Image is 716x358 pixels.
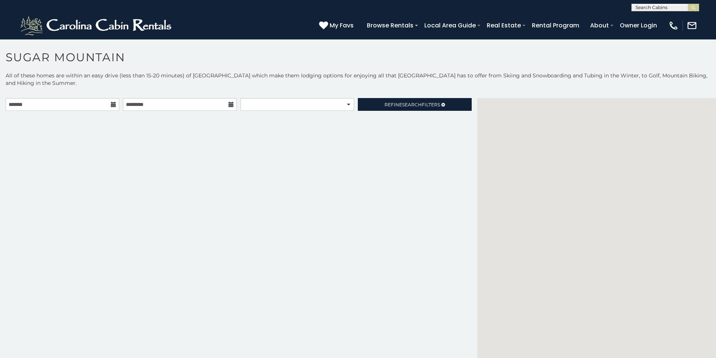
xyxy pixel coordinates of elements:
span: Search [402,102,422,107]
a: RefineSearchFilters [358,98,471,111]
span: Refine Filters [384,102,440,107]
a: Browse Rentals [363,19,417,32]
a: Real Estate [483,19,525,32]
img: phone-regular-white.png [668,20,679,31]
a: Local Area Guide [421,19,480,32]
img: mail-regular-white.png [687,20,697,31]
a: My Favs [319,21,356,30]
a: Rental Program [528,19,583,32]
img: White-1-2.png [19,14,175,37]
a: About [586,19,613,32]
a: Owner Login [616,19,661,32]
span: My Favs [330,21,354,30]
